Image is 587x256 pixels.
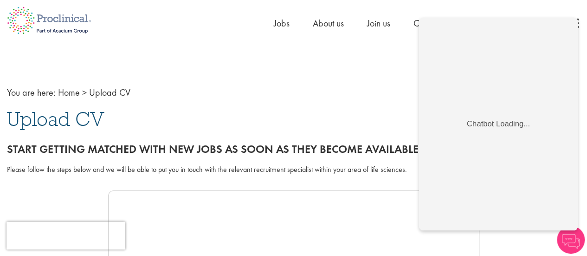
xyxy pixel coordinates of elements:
[6,222,125,249] iframe: reCAPTCHA
[274,17,290,29] a: Jobs
[413,17,441,29] a: Contact
[367,17,390,29] a: Join us
[7,86,56,98] span: You are here:
[7,106,104,131] span: Upload CV
[58,86,80,98] a: breadcrumb link
[313,17,344,29] a: About us
[7,143,580,155] h2: Start getting matched with new jobs as soon as they become available
[7,164,580,175] div: Please follow the steps below and we will be able to put you in touch with the relevant recruitme...
[557,226,585,254] img: Chatbot
[82,86,87,98] span: >
[52,111,120,120] div: Chatbot Loading...
[89,86,130,98] span: Upload CV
